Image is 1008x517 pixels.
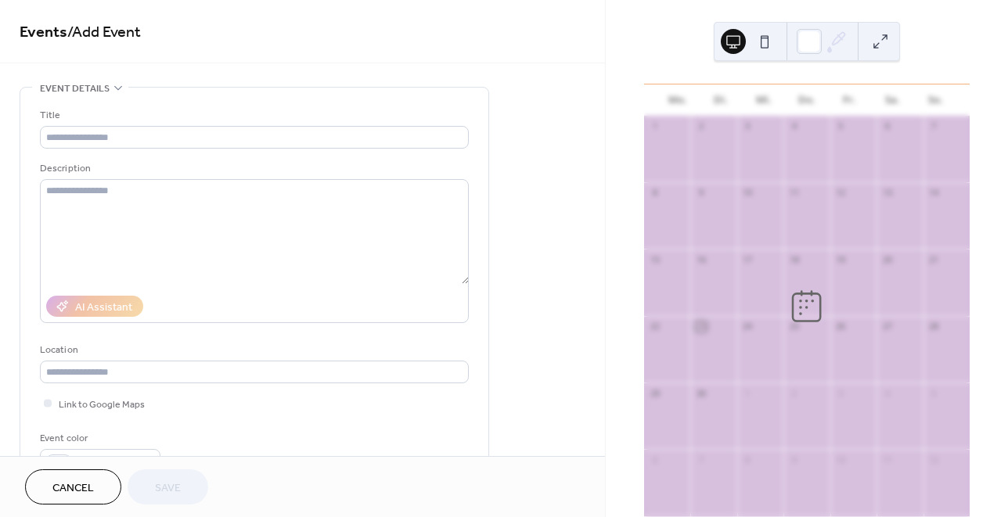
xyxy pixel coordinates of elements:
div: 6 [649,454,661,465]
div: Mo. [657,84,700,116]
div: 23 [695,321,707,332]
div: 4 [881,387,893,399]
div: 14 [928,187,940,199]
div: 21 [928,253,940,265]
div: 30 [695,387,707,399]
a: Events [20,17,67,48]
div: 11 [881,454,893,465]
div: 9 [788,454,800,465]
div: 11 [788,187,800,199]
div: Di. [700,84,743,116]
div: 2 [695,120,707,132]
div: 1 [742,387,754,399]
span: Event details [40,81,110,97]
div: Fr. [828,84,871,116]
div: 12 [928,454,940,465]
button: Cancel [25,469,121,504]
div: 24 [742,321,754,332]
span: Cancel [52,480,94,497]
div: 1 [649,120,661,132]
div: So. [914,84,957,116]
div: 5 [835,120,847,132]
div: 16 [695,253,707,265]
div: 28 [928,321,940,332]
div: 15 [649,253,661,265]
div: Title [40,107,466,124]
div: Mi. [743,84,786,116]
div: 10 [742,187,754,199]
div: 12 [835,187,847,199]
div: Location [40,342,466,358]
div: 17 [742,253,754,265]
div: Event color [40,430,157,447]
div: 27 [881,321,893,332]
div: 10 [835,454,847,465]
div: 3 [835,387,847,399]
span: Link to Google Maps [59,397,145,413]
div: 5 [928,387,940,399]
div: 26 [835,321,847,332]
div: 29 [649,387,661,399]
div: 6 [881,120,893,132]
div: Sa. [871,84,914,116]
div: 19 [835,253,847,265]
div: 13 [881,187,893,199]
div: 2 [788,387,800,399]
div: 8 [742,454,754,465]
div: 25 [788,321,800,332]
div: 22 [649,321,661,332]
div: 8 [649,187,661,199]
div: Description [40,160,466,177]
span: / Add Event [67,17,141,48]
div: 7 [695,454,707,465]
div: Do. [785,84,828,116]
div: 20 [881,253,893,265]
div: 3 [742,120,754,132]
div: 9 [695,187,707,199]
div: 4 [788,120,800,132]
div: 7 [928,120,940,132]
div: 18 [788,253,800,265]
